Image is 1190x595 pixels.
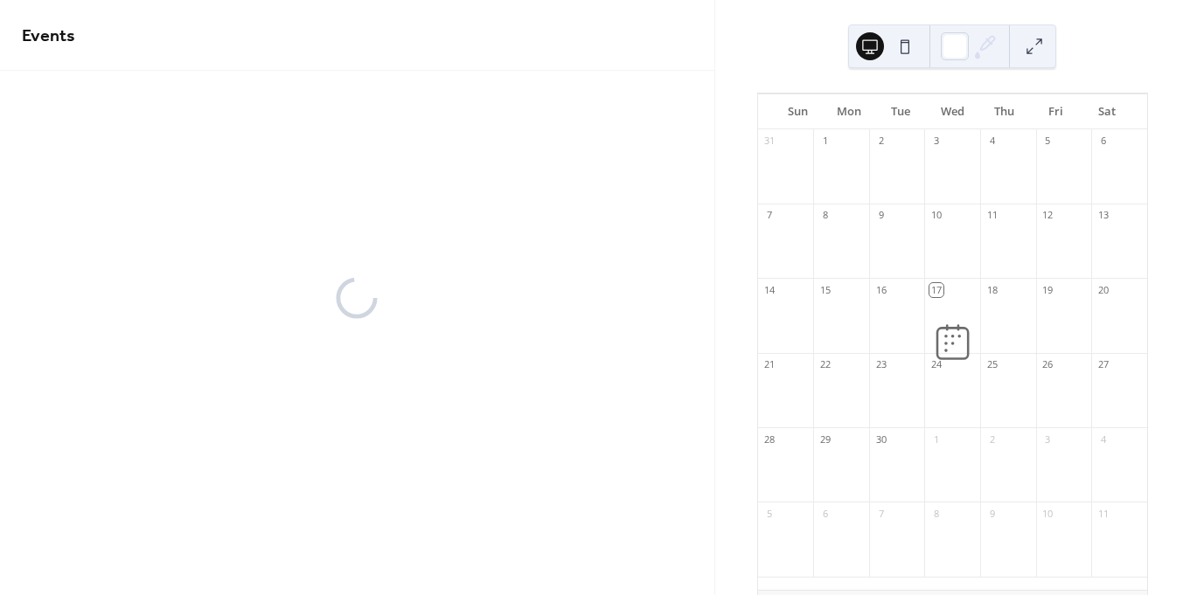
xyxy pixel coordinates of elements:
div: 8 [929,507,943,520]
div: 14 [763,283,776,296]
div: 5 [763,507,776,520]
div: Sat [1082,94,1133,129]
div: 24 [929,358,943,371]
div: 1 [929,432,943,446]
div: 22 [818,358,832,371]
div: 4 [985,135,999,148]
div: 9 [874,209,887,222]
div: 30 [874,432,887,446]
div: 6 [1096,135,1110,148]
div: 17 [929,283,943,296]
div: 13 [1096,209,1110,222]
div: Mon [824,94,875,129]
div: 31 [763,135,776,148]
div: 3 [929,135,943,148]
div: 1 [818,135,832,148]
div: 18 [985,283,999,296]
div: 21 [763,358,776,371]
span: Events [22,19,75,53]
div: Fri [1030,94,1082,129]
div: 5 [1041,135,1054,148]
div: 8 [818,209,832,222]
div: 7 [874,507,887,520]
div: 11 [985,209,999,222]
div: Thu [978,94,1030,129]
div: 29 [818,432,832,446]
div: 2 [985,432,999,446]
div: 28 [763,432,776,446]
div: 19 [1041,283,1054,296]
div: 9 [985,507,999,520]
div: 6 [818,507,832,520]
div: Sun [772,94,824,129]
div: 4 [1096,432,1110,446]
div: 16 [874,283,887,296]
div: Tue [875,94,927,129]
div: 3 [1041,432,1054,446]
div: Wed [927,94,978,129]
div: 2 [874,135,887,148]
div: 12 [1041,209,1054,222]
div: 25 [985,358,999,371]
div: 7 [763,209,776,222]
div: 10 [1041,507,1054,520]
div: 11 [1096,507,1110,520]
div: 23 [874,358,887,371]
div: 20 [1096,283,1110,296]
div: 27 [1096,358,1110,371]
div: 26 [1041,358,1054,371]
div: 10 [929,209,943,222]
div: 15 [818,283,832,296]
